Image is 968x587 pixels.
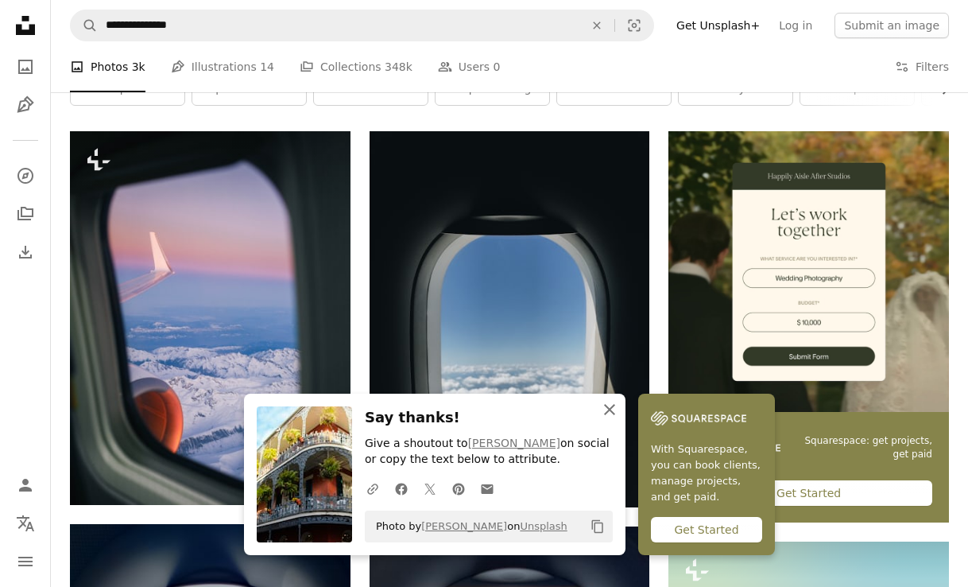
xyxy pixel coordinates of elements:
[444,472,473,504] a: Share on Pinterest
[468,437,560,449] a: [PERSON_NAME]
[10,546,41,577] button: Menu
[520,520,567,532] a: Unsplash
[260,58,274,76] span: 14
[10,507,41,539] button: Language
[769,13,822,38] a: Log in
[300,41,412,92] a: Collections 348k
[494,58,501,76] span: 0
[10,160,41,192] a: Explore
[668,131,949,412] img: file-1747939393036-2c53a76c450aimage
[71,10,98,41] button: Search Unsplash
[421,520,507,532] a: [PERSON_NAME]
[800,434,932,461] span: Squarespace: get projects, get paid
[70,10,654,41] form: Find visuals sitewide
[651,441,762,505] span: With Squarespace, you can book clients, manage projects, and get paid.
[365,406,613,430] h3: Say thanks!
[685,480,932,506] div: Get Started
[370,131,650,507] img: airplane window
[10,51,41,83] a: Photos
[385,58,412,76] span: 348k
[365,436,613,468] p: Give a shoutout to on social or copy the text below to attribute.
[70,131,350,505] img: an airplane window with a view of the snow covered mountains
[70,311,350,325] a: an airplane window with a view of the snow covered mountains
[438,41,501,92] a: Users 0
[10,469,41,501] a: Log in / Sign up
[387,472,416,504] a: Share on Facebook
[651,406,746,430] img: file-1747939142011-51e5cc87e3c9
[668,131,949,523] a: Squarespace: get projects, get paidGet Started
[10,236,41,268] a: Download History
[834,13,949,38] button: Submit an image
[895,41,949,92] button: Filters
[10,10,41,45] a: Home — Unsplash
[615,10,653,41] button: Visual search
[579,10,614,41] button: Clear
[10,89,41,121] a: Illustrations
[473,472,501,504] a: Share over email
[368,514,567,539] span: Photo by on
[10,198,41,230] a: Collections
[651,517,762,542] div: Get Started
[171,41,274,92] a: Illustrations 14
[584,513,611,540] button: Copy to clipboard
[416,472,444,504] a: Share on Twitter
[638,394,775,555] a: With Squarespace, you can book clients, manage projects, and get paid.Get Started
[370,312,650,326] a: airplane window
[667,13,769,38] a: Get Unsplash+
